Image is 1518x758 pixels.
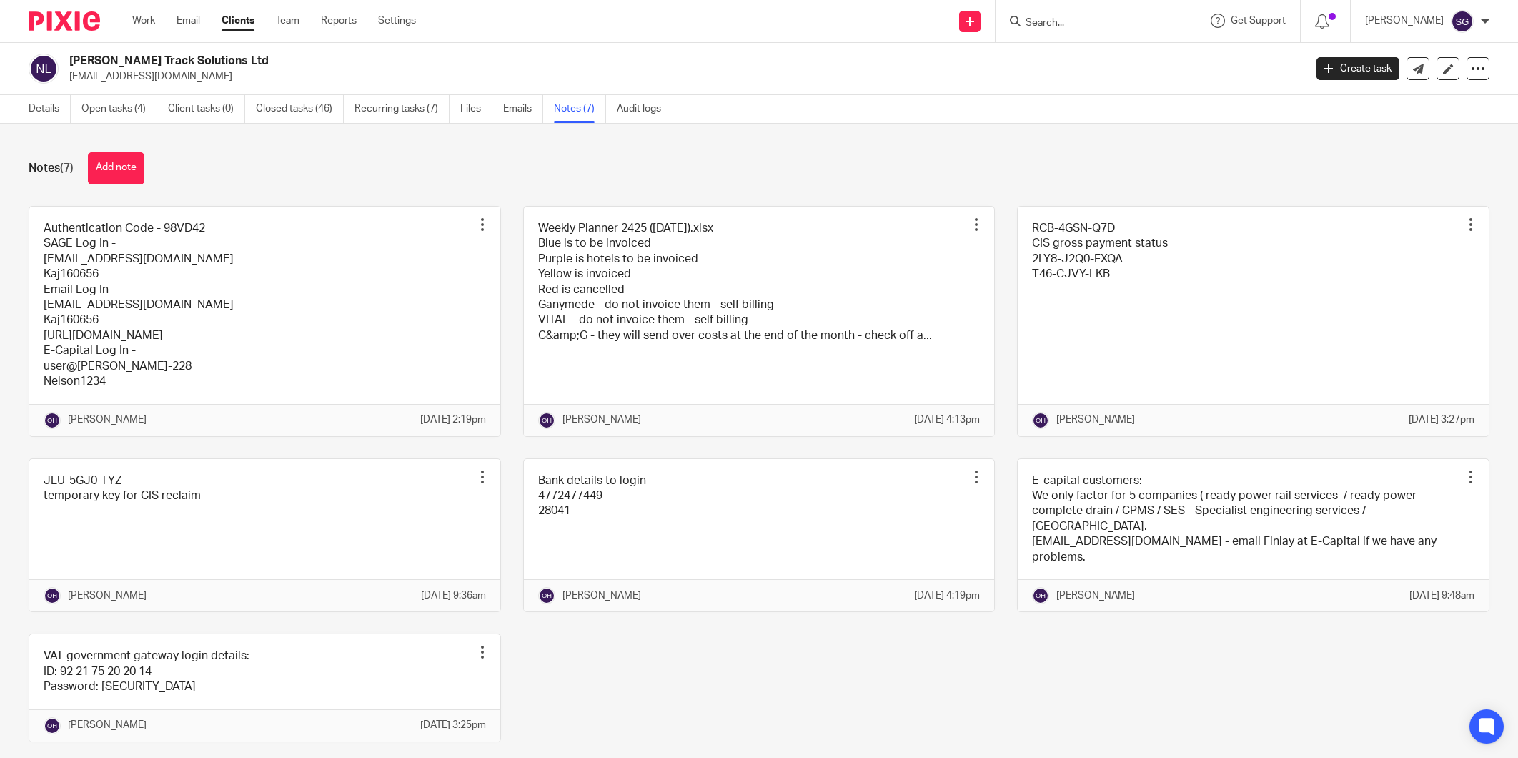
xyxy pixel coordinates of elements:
[29,161,74,176] h1: Notes
[562,413,641,427] p: [PERSON_NAME]
[29,11,100,31] img: Pixie
[44,587,61,604] img: svg%3E
[1056,413,1135,427] p: [PERSON_NAME]
[1032,412,1049,429] img: svg%3E
[617,95,672,123] a: Audit logs
[168,95,245,123] a: Client tasks (0)
[1056,589,1135,603] p: [PERSON_NAME]
[68,413,147,427] p: [PERSON_NAME]
[460,95,492,123] a: Files
[81,95,157,123] a: Open tasks (4)
[914,589,980,603] p: [DATE] 4:19pm
[256,95,344,123] a: Closed tasks (46)
[538,412,555,429] img: svg%3E
[132,14,155,28] a: Work
[1316,57,1399,80] a: Create task
[378,14,416,28] a: Settings
[1032,587,1049,604] img: svg%3E
[421,589,486,603] p: [DATE] 9:36am
[88,152,144,184] button: Add note
[1409,413,1474,427] p: [DATE] 3:27pm
[321,14,357,28] a: Reports
[177,14,200,28] a: Email
[222,14,254,28] a: Clients
[60,162,74,174] span: (7)
[276,14,299,28] a: Team
[354,95,450,123] a: Recurring tasks (7)
[1409,589,1474,603] p: [DATE] 9:48am
[1451,10,1474,33] img: svg%3E
[420,718,486,732] p: [DATE] 3:25pm
[1231,16,1286,26] span: Get Support
[44,717,61,734] img: svg%3E
[554,95,606,123] a: Notes (7)
[1024,17,1153,30] input: Search
[538,587,555,604] img: svg%3E
[503,95,543,123] a: Emails
[44,412,61,429] img: svg%3E
[914,413,980,427] p: [DATE] 4:13pm
[420,413,486,427] p: [DATE] 2:19pm
[29,95,71,123] a: Details
[29,54,59,84] img: svg%3E
[562,589,641,603] p: [PERSON_NAME]
[68,589,147,603] p: [PERSON_NAME]
[69,54,1050,69] h2: [PERSON_NAME] Track Solutions Ltd
[69,69,1295,84] p: [EMAIL_ADDRESS][DOMAIN_NAME]
[1365,14,1444,28] p: [PERSON_NAME]
[68,718,147,732] p: [PERSON_NAME]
